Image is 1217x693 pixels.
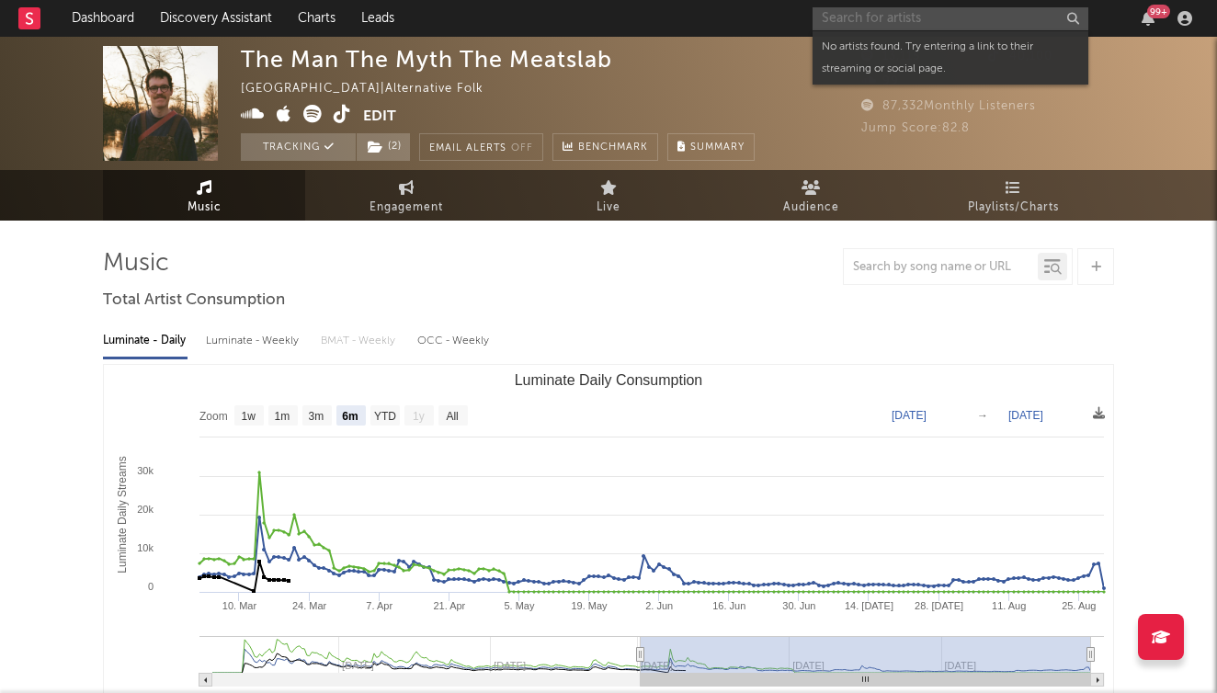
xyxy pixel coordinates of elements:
[222,600,257,611] text: 10. Mar
[515,372,703,388] text: Luminate Daily Consumption
[188,197,222,219] span: Music
[242,410,256,423] text: 1w
[137,542,154,553] text: 10k
[782,600,815,611] text: 30. Jun
[342,410,358,423] text: 6m
[148,581,154,592] text: 0
[912,170,1114,221] a: Playlists/Charts
[206,325,302,357] div: Luminate - Weekly
[1008,409,1043,422] text: [DATE]
[845,600,893,611] text: 14. [DATE]
[892,409,927,422] text: [DATE]
[292,600,327,611] text: 24. Mar
[690,142,745,153] span: Summary
[861,100,1036,112] span: 87,332 Monthly Listeners
[366,600,392,611] text: 7. Apr
[667,133,755,161] button: Summary
[507,170,710,221] a: Live
[712,600,745,611] text: 16. Jun
[433,600,465,611] text: 21. Apr
[511,143,533,153] em: Off
[915,600,963,611] text: 28. [DATE]
[103,170,305,221] a: Music
[357,133,410,161] button: (2)
[103,290,285,312] span: Total Artist Consumption
[844,260,1038,275] input: Search by song name or URL
[861,122,970,134] span: Jump Score: 82.8
[374,410,396,423] text: YTD
[1062,600,1096,611] text: 25. Aug
[241,133,356,161] button: Tracking
[552,133,658,161] a: Benchmark
[992,600,1026,611] text: 11. Aug
[137,465,154,476] text: 30k
[597,197,620,219] span: Live
[199,410,228,423] text: Zoom
[116,456,129,573] text: Luminate Daily Streams
[813,7,1088,30] input: Search for artists
[968,197,1059,219] span: Playlists/Charts
[1147,5,1170,18] div: 99 +
[241,46,612,73] div: The Man The Myth The Meatslab
[813,31,1088,85] div: No artists found. Try entering a link to their streaming or social page.
[241,78,505,100] div: [GEOGRAPHIC_DATA] | Alternative Folk
[103,325,188,357] div: Luminate - Daily
[309,410,324,423] text: 3m
[446,410,458,423] text: All
[417,325,491,357] div: OCC - Weekly
[977,409,988,422] text: →
[571,600,608,611] text: 19. May
[305,170,507,221] a: Engagement
[370,197,443,219] span: Engagement
[137,504,154,515] text: 20k
[710,170,912,221] a: Audience
[1142,11,1154,26] button: 99+
[578,137,648,159] span: Benchmark
[413,410,425,423] text: 1y
[783,197,839,219] span: Audience
[275,410,290,423] text: 1m
[356,133,411,161] span: ( 2 )
[645,600,673,611] text: 2. Jun
[419,133,543,161] button: Email AlertsOff
[504,600,535,611] text: 5. May
[363,105,396,128] button: Edit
